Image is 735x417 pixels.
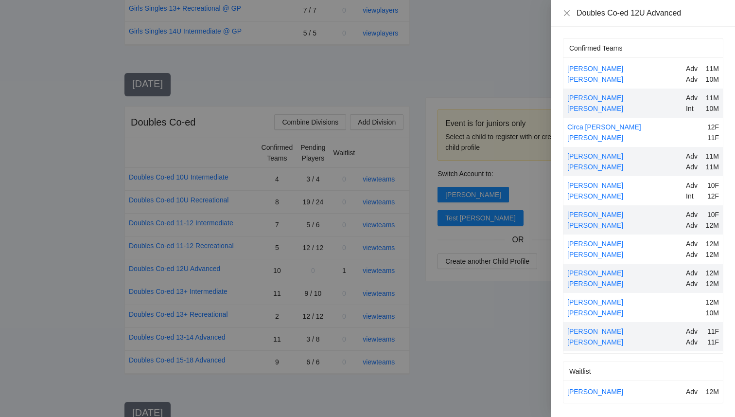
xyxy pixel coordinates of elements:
div: 12F [704,191,719,201]
div: 12M [704,268,719,278]
a: Circa [PERSON_NAME] [567,123,641,131]
a: [PERSON_NAME] [567,327,623,335]
a: [PERSON_NAME] [567,280,623,288]
div: 10M [704,74,719,85]
div: 12M [704,278,719,289]
div: Adv [686,180,700,191]
div: Adv [686,162,700,172]
a: [PERSON_NAME] [567,181,623,189]
a: [PERSON_NAME] [567,388,623,396]
div: Confirmed Teams [569,39,717,57]
div: Adv [686,151,700,162]
span: close [563,9,571,17]
div: Adv [686,386,700,397]
div: Adv [686,209,700,220]
button: Close [563,9,571,18]
div: 12M [704,249,719,260]
div: Waitlist [569,362,717,381]
div: Adv [686,278,700,289]
a: [PERSON_NAME] [567,134,623,142]
div: 11F [704,326,719,337]
a: [PERSON_NAME] [567,251,623,258]
div: 10F [704,180,719,191]
div: 10M [704,308,719,318]
div: Adv [686,268,700,278]
div: Adv [686,74,700,85]
div: 11M [704,92,719,103]
a: [PERSON_NAME] [567,105,623,112]
div: Adv [686,63,700,74]
a: [PERSON_NAME] [567,309,623,317]
a: [PERSON_NAME] [567,298,623,306]
div: Adv [686,326,700,337]
div: Adv [686,220,700,231]
a: [PERSON_NAME] [567,240,623,248]
a: [PERSON_NAME] [567,338,623,346]
a: [PERSON_NAME] [567,221,623,229]
div: 11M [704,151,719,162]
a: [PERSON_NAME] [567,211,623,218]
div: 12F [704,122,719,132]
a: [PERSON_NAME] [567,94,623,102]
a: [PERSON_NAME] [567,192,623,200]
div: 12M [704,238,719,249]
a: [PERSON_NAME] [567,269,623,277]
div: 11F [704,132,719,143]
div: 10F [704,209,719,220]
div: 11M [704,162,719,172]
div: Adv [686,249,700,260]
div: 12M [704,220,719,231]
a: [PERSON_NAME] [567,65,623,73]
a: [PERSON_NAME] [567,75,623,83]
div: Adv [686,92,700,103]
a: [PERSON_NAME] [567,152,623,160]
div: Int [686,191,700,201]
div: 12M [704,386,719,397]
div: Doubles Co-ed 12U Advanced [577,8,723,18]
div: 12M [704,297,719,308]
div: Adv [686,238,700,249]
div: Adv [686,337,700,347]
div: 11F [704,337,719,347]
a: [PERSON_NAME] [567,163,623,171]
div: Int [686,103,700,114]
div: 11M [704,63,719,74]
div: 10M [704,103,719,114]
